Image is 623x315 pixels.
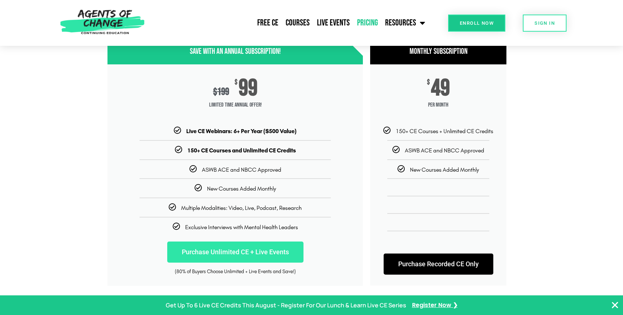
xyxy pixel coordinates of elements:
[181,204,302,211] span: Multiple Modalities: Video, Live, Podcast, Research
[410,166,479,173] span: New Courses Added Monthly
[213,86,229,98] div: 199
[431,79,450,98] span: 49
[186,128,297,135] b: Live CE Webinars: 6+ Per Year ($500 Value)
[187,147,296,154] b: 150+ CE Courses and Unlimited CE Credits
[202,166,281,173] span: ASWB ACE and NBCC Approved
[239,79,258,98] span: 99
[384,254,493,275] a: Purchase Recorded CE Only
[213,86,217,98] span: $
[207,185,276,192] span: New Courses Added Monthly
[370,98,506,112] span: per month
[353,14,381,32] a: Pricing
[254,14,282,32] a: Free CE
[185,224,298,231] span: Exclusive Interviews with Mental Health Leaders
[412,300,458,311] a: Register Now ❯
[427,79,430,86] span: $
[235,79,238,86] span: $
[282,14,313,32] a: Courses
[148,14,429,32] nav: Menu
[410,47,467,56] span: Monthly Subscription
[166,300,406,311] p: Get Up To 6 Live CE Credits This August - Register For Our Lunch & Learn Live CE Series
[460,21,494,25] span: Enroll Now
[313,14,353,32] a: Live Events
[611,301,619,310] button: Close Banner
[167,242,303,263] a: Purchase Unlimited CE + Live Events
[448,15,505,32] a: Enroll Now
[405,147,484,154] span: ASWB ACE and NBCC Approved
[534,21,555,25] span: SIGN IN
[396,128,493,135] span: 150+ CE Courses + Unlimited CE Credits
[118,268,352,275] div: (80% of Buyers Choose Unlimited + Live Events and Save!)
[107,98,363,112] span: Limited Time Annual Offer!
[381,14,429,32] a: Resources
[523,15,567,32] a: SIGN IN
[190,47,281,56] span: Save with an Annual Subscription!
